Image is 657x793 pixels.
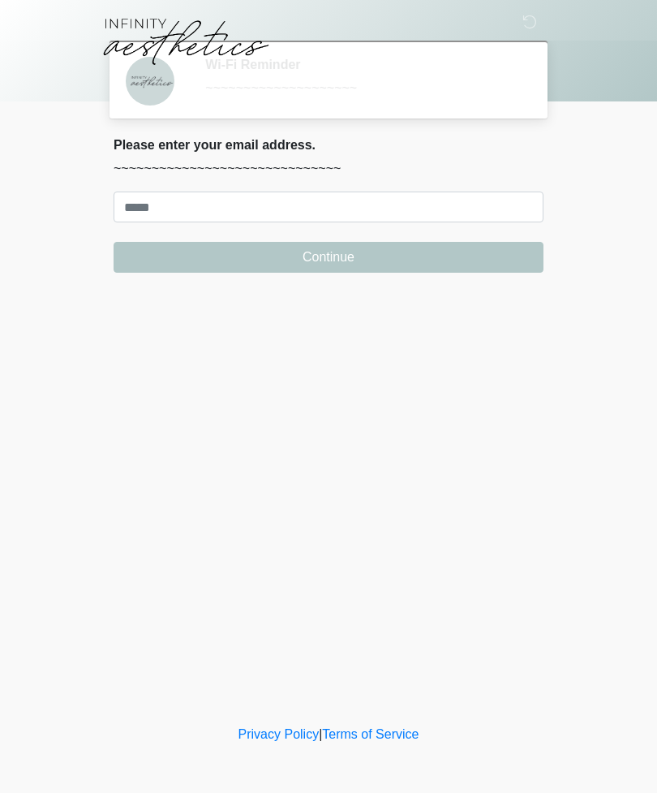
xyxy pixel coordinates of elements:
[126,57,174,106] img: Agent Avatar
[205,79,519,98] div: ~~~~~~~~~~~~~~~~~~~~
[114,159,543,179] p: ~~~~~~~~~~~~~~~~~~~~~~~~~~~~~~
[114,242,543,273] button: Continue
[97,12,273,69] img: Infinity Aesthetics Logo
[319,727,322,741] a: |
[238,727,320,741] a: Privacy Policy
[322,727,419,741] a: Terms of Service
[114,137,543,153] h2: Please enter your email address.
